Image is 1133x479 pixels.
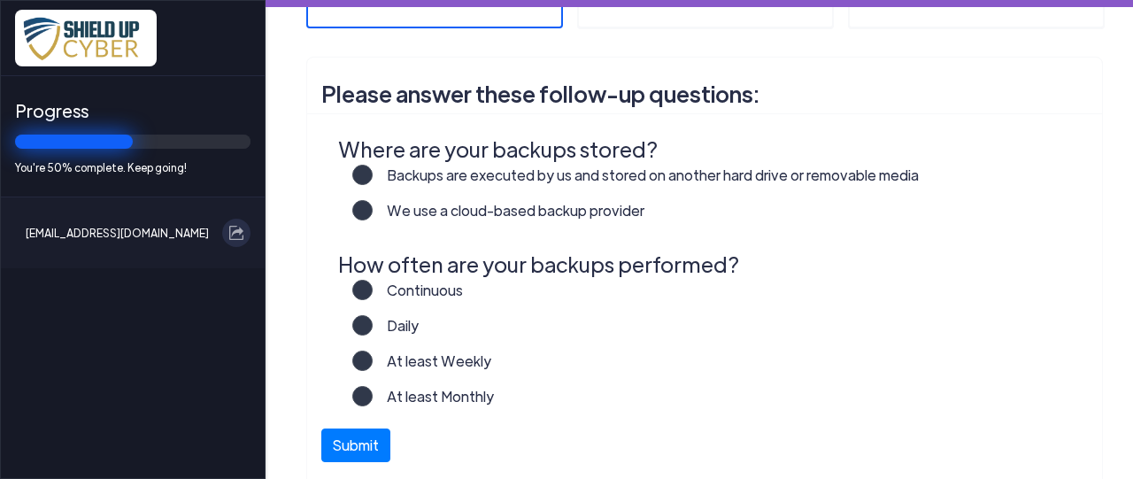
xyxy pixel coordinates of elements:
iframe: Chat Widget [838,288,1133,479]
button: Log out [222,219,250,247]
label: At least Monthly [373,386,494,421]
label: Continuous [373,280,463,315]
span: [EMAIL_ADDRESS][DOMAIN_NAME] [26,219,209,247]
img: x7pemu0IxLxkcbZJZdzx2HwkaHwO9aaLS0XkQIJL.png [15,10,157,66]
button: Submit [321,429,390,462]
legend: How often are your backups performed? [338,248,1079,280]
label: Backups are executed by us and stored on another hard drive or removable media [373,165,919,200]
legend: Where are your backups stored? [338,133,1079,165]
span: You're 50% complete. Keep going! [15,159,250,175]
label: We use a cloud-based backup provider [373,200,644,236]
img: exit.svg [229,226,243,240]
label: Daily [373,315,419,351]
label: At least Weekly [373,351,491,386]
span: Progress [15,97,250,124]
h3: Please answer these follow-up questions: [321,72,1088,116]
